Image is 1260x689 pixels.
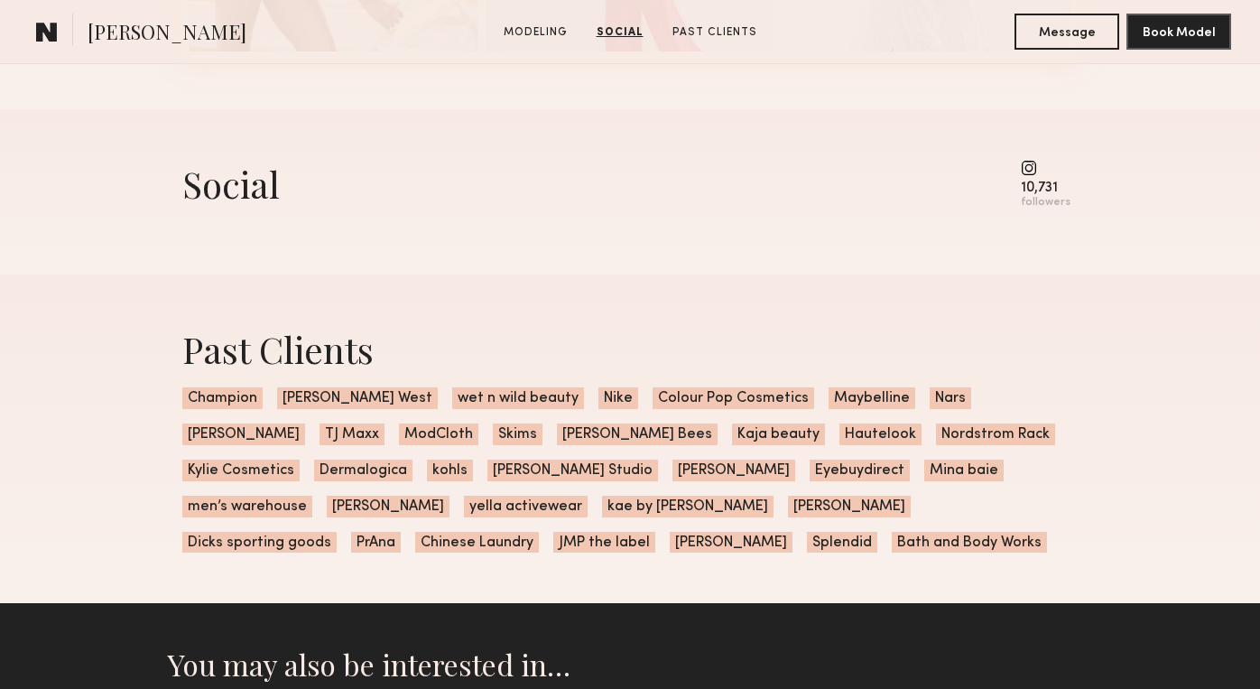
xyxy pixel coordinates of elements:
span: Champion [182,387,263,409]
span: Nordstrom Rack [936,424,1055,445]
a: Social [589,24,651,41]
span: [PERSON_NAME] Studio [487,460,658,481]
span: PrAna [351,532,401,554]
span: men’s warehouse [182,496,312,517]
span: kae by [PERSON_NAME] [602,496,774,517]
span: Dicks sporting goods [182,532,337,554]
div: followers [1021,196,1070,209]
span: Dermalogica [314,460,412,481]
span: Nike [598,387,638,409]
span: Mina baie [924,460,1004,481]
button: Message [1014,14,1119,50]
span: yella activewear [464,496,588,517]
span: wet n wild beauty [452,387,584,409]
span: [PERSON_NAME] [670,532,792,554]
a: Book Model [1126,23,1231,39]
span: Kaja beauty [732,424,825,445]
span: [PERSON_NAME] [182,424,305,445]
div: Social [182,160,280,208]
span: Nars [930,387,971,409]
span: Kylie Cosmetics [182,460,300,481]
div: 10,731 [1021,182,1070,195]
span: [PERSON_NAME] [88,18,246,50]
button: Book Model [1126,14,1231,50]
span: [PERSON_NAME] [788,496,911,517]
a: Modeling [496,24,575,41]
span: kohls [427,460,473,481]
span: Colour Pop Cosmetics [653,387,814,409]
span: Skims [493,424,542,445]
span: TJ Maxx [320,424,384,445]
span: Hautelook [839,424,922,445]
span: Splendid [807,532,877,554]
span: Eyebuydirect [810,460,910,481]
span: Maybelline [829,387,915,409]
span: JMP the label [553,532,655,554]
a: Past Clients [665,24,764,41]
span: ModCloth [399,424,478,445]
span: Bath and Body Works [892,532,1047,554]
div: Past Clients [182,325,1078,373]
span: [PERSON_NAME] [327,496,449,517]
span: [PERSON_NAME] [672,460,795,481]
span: [PERSON_NAME] Bees [557,424,718,445]
h2: You may also be interested in… [168,647,1092,683]
span: [PERSON_NAME] West [277,387,438,409]
span: Chinese Laundry [415,532,539,554]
